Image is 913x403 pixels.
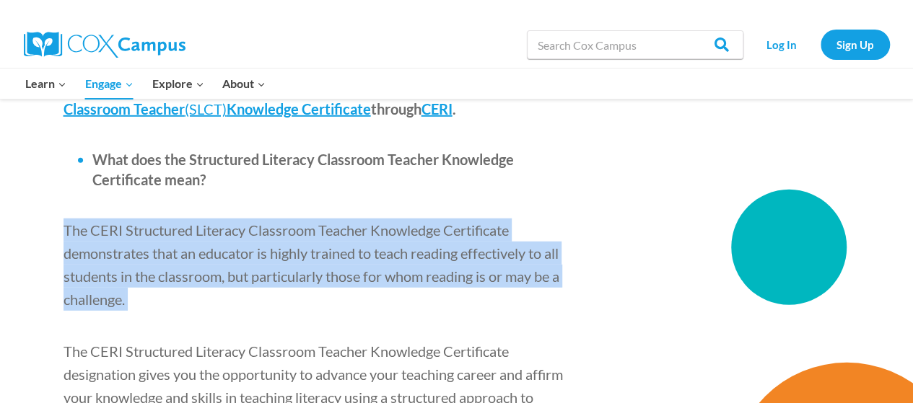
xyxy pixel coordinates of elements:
a: CERI [421,100,453,118]
span: through [371,100,421,118]
button: Child menu of About [213,68,275,99]
span: The CERI Structured Literacy Classroom Teacher Knowledge Certificate demonstrates that an educato... [64,221,559,308]
span: Knowledge Certificate [227,100,371,118]
a: Log In [751,30,813,59]
nav: Primary Navigation [17,68,275,99]
nav: Secondary Navigation [751,30,890,59]
img: Cox Campus [24,32,185,58]
a: Sign Up [821,30,890,59]
button: Child menu of Learn [17,68,77,99]
span: (SLCT) [185,100,227,118]
input: Search Cox Campus [527,30,743,59]
button: Child menu of Explore [143,68,214,99]
button: Child menu of Engage [76,68,143,99]
span: . [453,100,456,118]
span: What does the Structured Literacy Classroom Teacher Knowledge Certificate mean? [92,151,514,188]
